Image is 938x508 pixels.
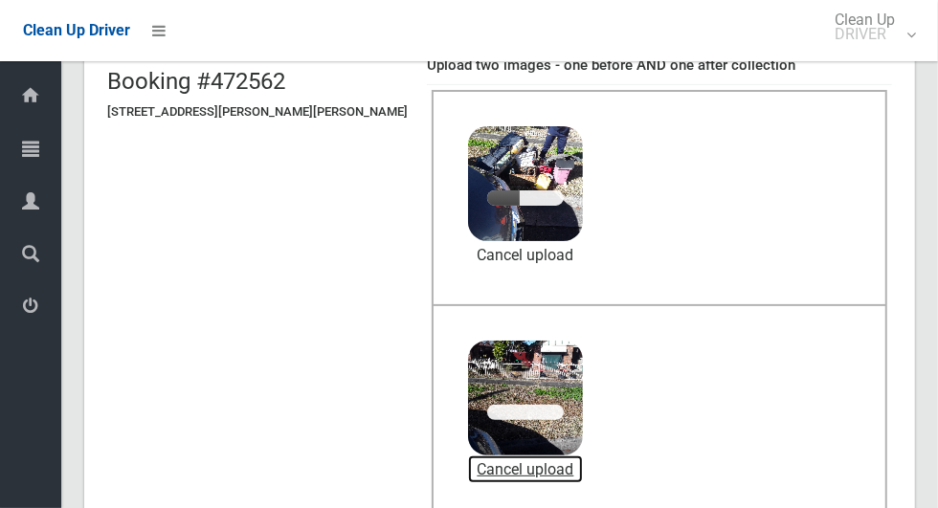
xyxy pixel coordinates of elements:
span: 2025-08-1209.44.017505579345245261358.jpg [480,398,819,418]
a: Cancel upload [468,455,583,484]
strong: 5.2 [503,365,525,384]
h5: [STREET_ADDRESS][PERSON_NAME][PERSON_NAME] [107,105,408,119]
span: MB [498,365,554,384]
span: Clean Up [825,12,914,41]
h2: Booking #472562 [107,69,408,94]
h4: Upload two images - one before AND one after collection [427,57,892,74]
span: MB [498,151,554,169]
a: Clean Up Driver [23,16,130,45]
span: 2025-08-1209.43.351737840007281781682.jpg [480,185,819,205]
small: DRIVER [835,27,895,41]
span: Clean Up Driver [23,21,130,39]
a: Cancel upload [468,241,583,270]
strong: 4.2 [503,151,525,169]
